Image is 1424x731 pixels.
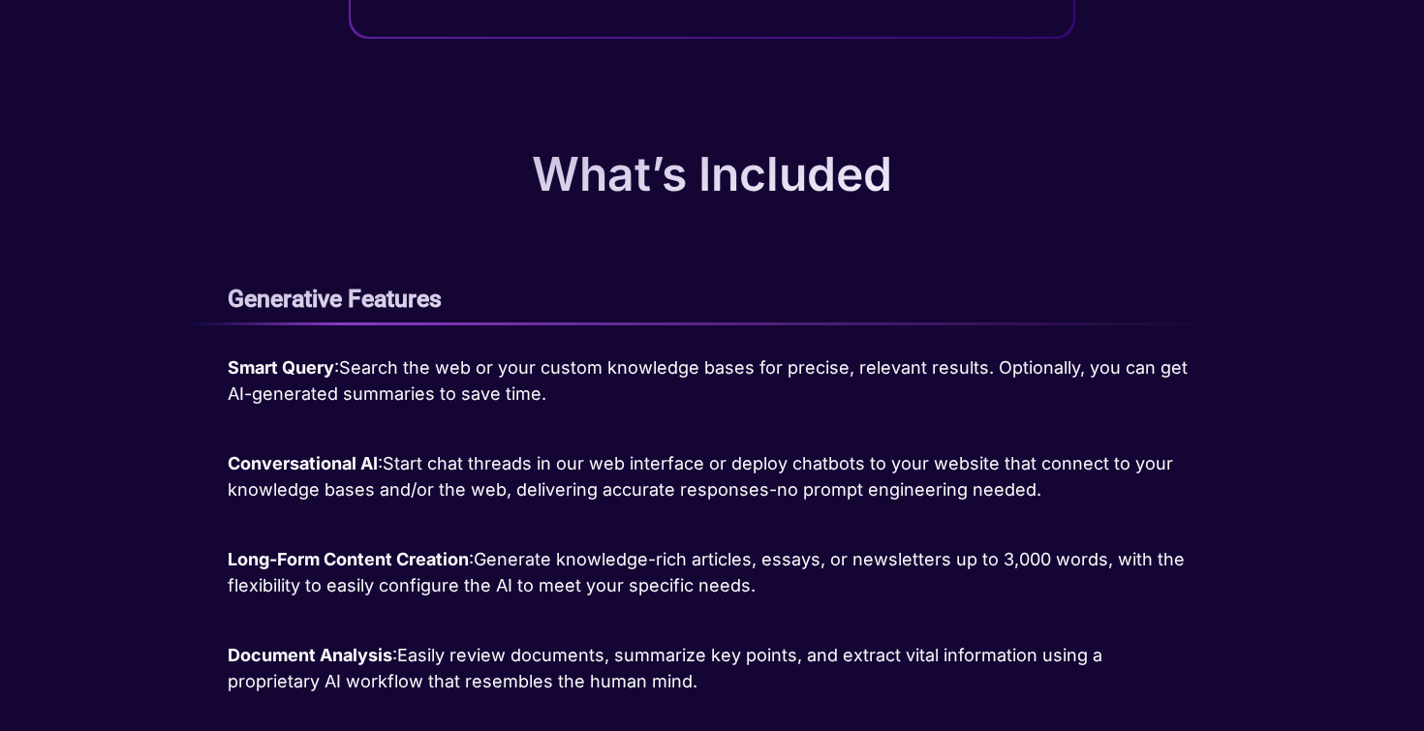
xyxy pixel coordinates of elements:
b: Smart Query [228,357,334,378]
p: : Easily review documents, summarize key points, and extract vital information using a proprietar... [228,642,1196,694]
p: What’s Included [532,145,892,202]
b: Long-Form Content Creation [228,549,469,569]
p: : Start chat threads in our web interface or deploy chatbots to your website that connect to your... [228,450,1196,503]
b: Conversational AI [228,453,378,473]
p: : Generate knowledge-rich articles, essays, or newsletters up to 3,000 words, with the flexibilit... [228,546,1196,598]
p: Generative Features [228,285,1196,313]
b: Document Analysis [228,645,392,665]
p: : Search the web or your custom knowledge bases for precise, relevant results. Optionally, you ca... [228,354,1196,407]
